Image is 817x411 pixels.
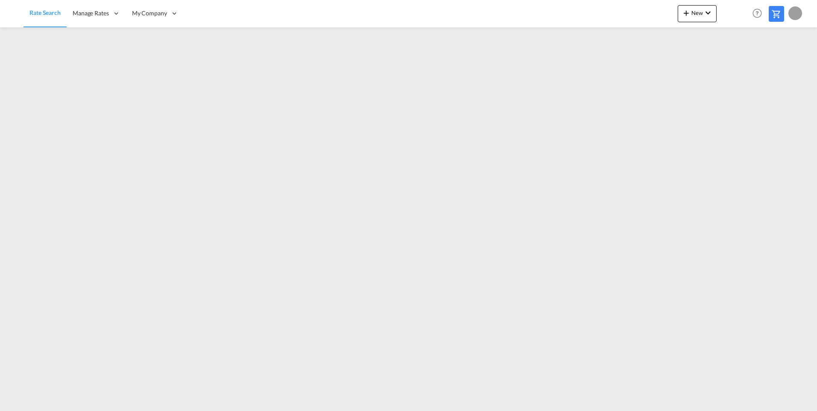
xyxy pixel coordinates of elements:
div: Help [750,6,769,21]
md-icon: icon-plus 400-fg [681,8,691,18]
button: icon-plus 400-fgNewicon-chevron-down [678,5,717,22]
span: Manage Rates [73,9,109,18]
span: Rate Search [29,9,61,16]
span: New [681,9,713,16]
span: Help [750,6,764,21]
span: My Company [132,9,167,18]
md-icon: icon-chevron-down [703,8,713,18]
